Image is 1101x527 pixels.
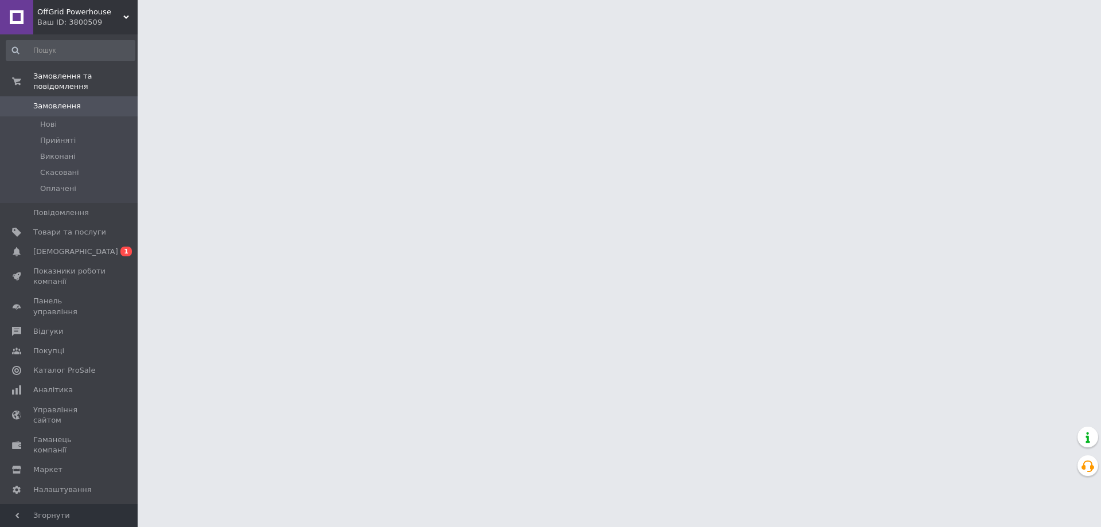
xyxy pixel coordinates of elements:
div: Ваш ID: 3800509 [37,17,138,28]
span: Нові [40,119,57,130]
span: Показники роботи компанії [33,266,106,287]
span: Покупці [33,346,64,356]
span: [DEMOGRAPHIC_DATA] [33,247,118,257]
span: Управління сайтом [33,405,106,425]
span: Прийняті [40,135,76,146]
span: Налаштування [33,485,92,495]
span: Панель управління [33,296,106,317]
span: Скасовані [40,167,79,178]
span: Аналітика [33,385,73,395]
input: Пошук [6,40,135,61]
span: OffGrid Powerhouse [37,7,123,17]
span: Відгуки [33,326,63,337]
span: Замовлення [33,101,81,111]
span: Повідомлення [33,208,89,218]
span: Виконані [40,151,76,162]
span: Товари та послуги [33,227,106,237]
span: Оплачені [40,184,76,194]
span: Замовлення та повідомлення [33,71,138,92]
span: Маркет [33,464,63,475]
span: Гаманець компанії [33,435,106,455]
span: 1 [120,247,132,256]
span: Каталог ProSale [33,365,95,376]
